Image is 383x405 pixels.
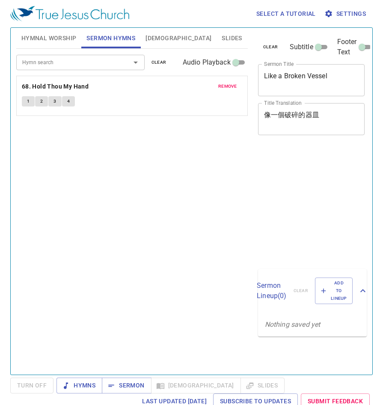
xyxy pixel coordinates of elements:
[258,42,283,52] button: clear
[40,98,43,105] span: 2
[264,72,359,88] textarea: Like a Broken Vessel
[315,278,353,304] button: Add to Lineup
[86,33,135,44] span: Sermon Hymns
[145,33,211,44] span: [DEMOGRAPHIC_DATA]
[258,269,367,313] div: Sermon Lineup(0)clearAdd to Lineup
[22,81,89,92] b: 68. Hold Thou My Hand
[22,96,35,106] button: 1
[151,59,166,66] span: clear
[62,96,75,106] button: 4
[264,111,359,127] textarea: 像一個破碎的器皿
[218,83,237,90] span: remove
[265,320,321,328] i: Nothing saved yet
[63,380,95,391] span: Hymns
[22,81,90,92] button: 68. Hold Thou My Hand
[256,9,316,19] span: Select a tutorial
[321,279,347,303] span: Add to Lineup
[109,380,144,391] span: Sermon
[21,33,77,44] span: Hymnal Worship
[255,144,344,266] iframe: from-child
[263,43,278,51] span: clear
[257,281,286,301] p: Sermon Lineup ( 0 )
[35,96,48,106] button: 2
[130,56,142,68] button: Open
[27,98,30,105] span: 1
[102,378,151,393] button: Sermon
[183,57,231,68] span: Audio Playback
[67,98,70,105] span: 4
[323,6,369,22] button: Settings
[48,96,61,106] button: 3
[146,57,172,68] button: clear
[337,37,357,57] span: Footer Text
[213,81,242,92] button: remove
[53,98,56,105] span: 3
[253,6,319,22] button: Select a tutorial
[326,9,366,19] span: Settings
[10,6,129,21] img: True Jesus Church
[222,33,242,44] span: Slides
[290,42,313,52] span: Subtitle
[56,378,102,393] button: Hymns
